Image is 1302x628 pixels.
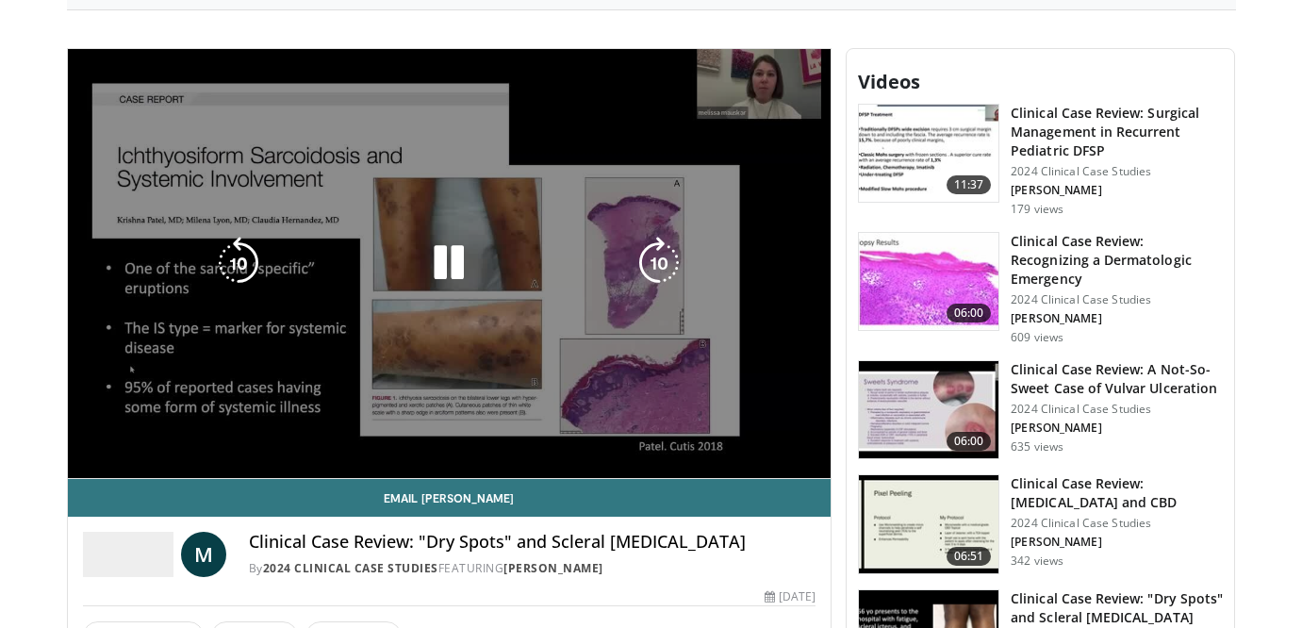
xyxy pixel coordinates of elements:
p: [PERSON_NAME] [1011,183,1223,198]
a: [PERSON_NAME] [503,560,603,576]
p: 2024 Clinical Case Studies [1011,402,1223,417]
a: 11:37 Clinical Case Review: Surgical Management in Recurrent Pediatric DFSP 2024 Clinical Case St... [858,104,1223,217]
h3: Clinical Case Review: Recognizing a Dermatologic Emergency [1011,232,1223,289]
a: Email [PERSON_NAME] [68,479,832,517]
video-js: Video Player [68,49,832,479]
h3: Clinical Case Review: "Dry Spots" and Scleral [MEDICAL_DATA] [1011,589,1223,627]
img: 2e26c7c5-ede0-4b44-894d-3a9364780452.150x105_q85_crop-smart_upscale.jpg [859,361,998,459]
a: 06:00 Clinical Case Review: Recognizing a Dermatologic Emergency 2024 Clinical Case Studies [PERS... [858,232,1223,345]
span: 06:00 [947,304,992,322]
p: [PERSON_NAME] [1011,311,1223,326]
span: Videos [858,69,920,94]
a: M [181,532,226,577]
p: 179 views [1011,202,1063,217]
span: 11:37 [947,175,992,194]
a: 2024 Clinical Case Studies [263,560,438,576]
p: [PERSON_NAME] [1011,421,1223,436]
h4: Clinical Case Review: "Dry Spots" and Scleral [MEDICAL_DATA] [249,532,816,553]
img: 93398a05-36fa-409b-a137-5f58020d4e6c.150x105_q85_crop-smart_upscale.jpg [859,475,998,573]
p: 342 views [1011,554,1063,569]
span: 06:51 [947,547,992,566]
p: 2024 Clinical Case Studies [1011,164,1223,179]
img: 2024 Clinical Case Studies [83,532,173,577]
p: 609 views [1011,330,1063,345]
p: 2024 Clinical Case Studies [1011,516,1223,531]
p: 635 views [1011,439,1063,454]
p: 2024 Clinical Case Studies [1011,292,1223,307]
h3: Clinical Case Review: Surgical Management in Recurrent Pediatric DFSP [1011,104,1223,160]
h3: Clinical Case Review: [MEDICAL_DATA] and CBD [1011,474,1223,512]
img: 6bc68d13-ce6b-4c5c-863d-d199224c9064.150x105_q85_crop-smart_upscale.jpg [859,105,998,203]
a: 06:51 Clinical Case Review: [MEDICAL_DATA] and CBD 2024 Clinical Case Studies [PERSON_NAME] 342 v... [858,474,1223,574]
h3: Clinical Case Review: A Not-So-Sweet Case of Vulvar Ulceration [1011,360,1223,398]
div: [DATE] [765,588,816,605]
div: By FEATURING [249,560,816,577]
a: 06:00 Clinical Case Review: A Not-So-Sweet Case of Vulvar Ulceration 2024 Clinical Case Studies [... [858,360,1223,460]
img: dec24d73-f974-4cd6-acc1-ce8a691056af.150x105_q85_crop-smart_upscale.jpg [859,233,998,331]
span: 06:00 [947,432,992,451]
p: [PERSON_NAME] [1011,535,1223,550]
